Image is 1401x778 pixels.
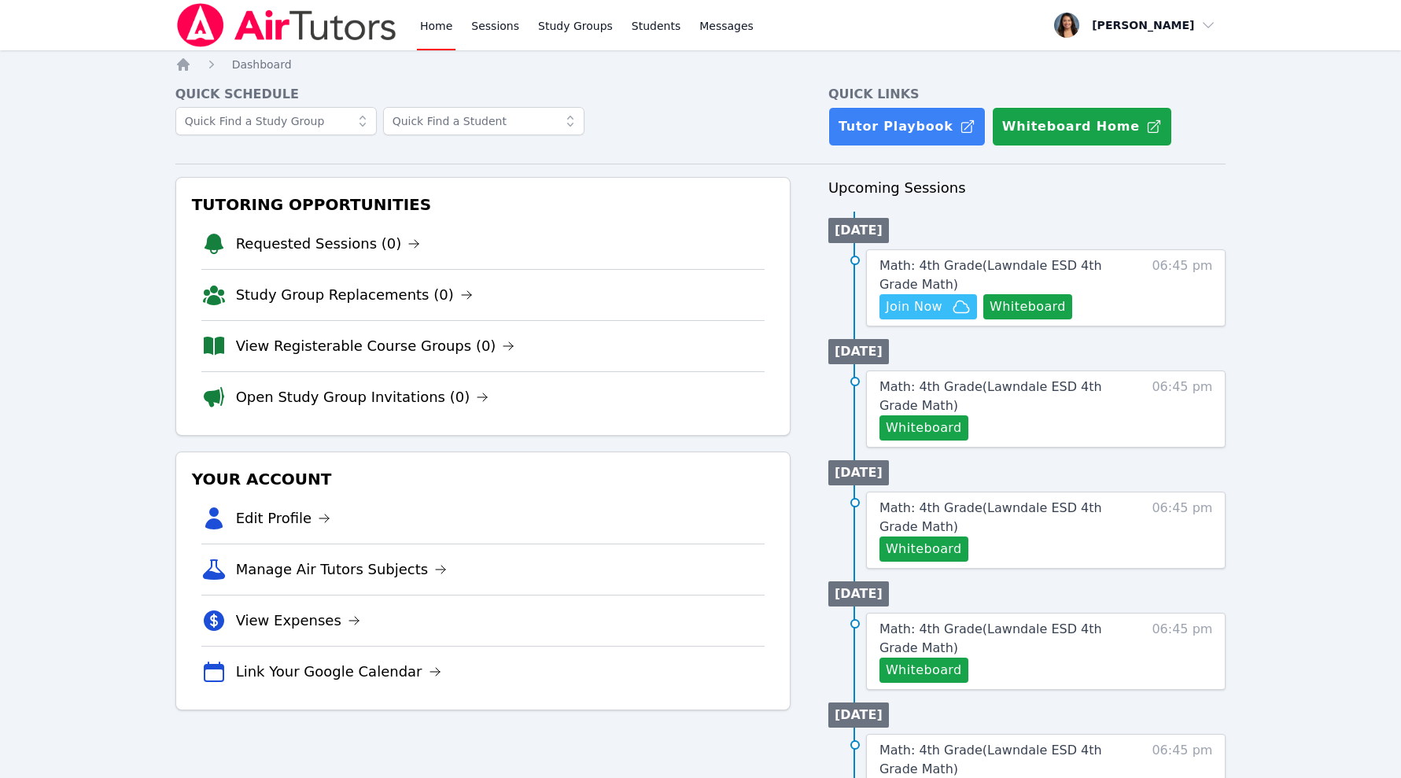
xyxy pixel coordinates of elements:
[879,621,1102,655] span: Math: 4th Grade ( Lawndale ESD 4th Grade Math )
[236,507,331,529] a: Edit Profile
[175,3,398,47] img: Air Tutors
[879,620,1130,658] a: Math: 4th Grade(Lawndale ESD 4th Grade Math)
[879,743,1102,776] span: Math: 4th Grade ( Lawndale ESD 4th Grade Math )
[828,339,889,364] li: [DATE]
[189,190,777,219] h3: Tutoring Opportunities
[1152,499,1212,562] span: 06:45 pm
[232,57,292,72] a: Dashboard
[236,284,473,306] a: Study Group Replacements (0)
[983,294,1072,319] button: Whiteboard
[879,378,1130,415] a: Math: 4th Grade(Lawndale ESD 4th Grade Math)
[236,661,441,683] a: Link Your Google Calendar
[828,107,986,146] a: Tutor Playbook
[828,218,889,243] li: [DATE]
[828,85,1226,104] h4: Quick Links
[828,702,889,728] li: [DATE]
[383,107,584,135] input: Quick Find a Student
[879,415,968,441] button: Whiteboard
[1152,620,1212,683] span: 06:45 pm
[236,610,360,632] a: View Expenses
[879,500,1102,534] span: Math: 4th Grade ( Lawndale ESD 4th Grade Math )
[236,386,489,408] a: Open Study Group Invitations (0)
[232,58,292,71] span: Dashboard
[879,258,1102,292] span: Math: 4th Grade ( Lawndale ESD 4th Grade Math )
[879,256,1130,294] a: Math: 4th Grade(Lawndale ESD 4th Grade Math)
[175,107,377,135] input: Quick Find a Study Group
[828,177,1226,199] h3: Upcoming Sessions
[828,460,889,485] li: [DATE]
[699,18,754,34] span: Messages
[189,465,777,493] h3: Your Account
[879,499,1130,536] a: Math: 4th Grade(Lawndale ESD 4th Grade Math)
[879,379,1102,413] span: Math: 4th Grade ( Lawndale ESD 4th Grade Math )
[828,581,889,607] li: [DATE]
[236,335,515,357] a: View Registerable Course Groups (0)
[175,57,1226,72] nav: Breadcrumb
[236,559,448,581] a: Manage Air Tutors Subjects
[886,297,942,316] span: Join Now
[1152,256,1212,319] span: 06:45 pm
[879,294,977,319] button: Join Now
[175,85,791,104] h4: Quick Schedule
[992,107,1172,146] button: Whiteboard Home
[879,658,968,683] button: Whiteboard
[1152,378,1212,441] span: 06:45 pm
[236,233,421,255] a: Requested Sessions (0)
[879,536,968,562] button: Whiteboard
